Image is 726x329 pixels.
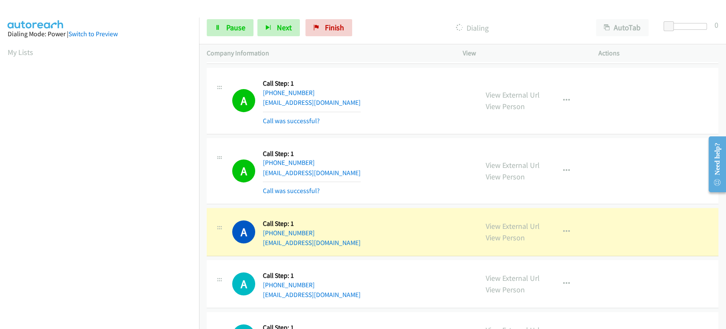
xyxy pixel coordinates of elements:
[263,239,361,247] a: [EMAIL_ADDRESS][DOMAIN_NAME]
[263,291,361,299] a: [EMAIL_ADDRESS][DOMAIN_NAME]
[596,19,649,36] button: AutoTab
[715,19,718,31] div: 0
[325,23,344,32] span: Finish
[257,19,300,36] button: Next
[263,169,361,177] a: [EMAIL_ADDRESS][DOMAIN_NAME]
[207,48,447,58] p: Company Information
[486,221,540,231] a: View External Url
[232,159,255,182] h1: A
[232,272,255,295] h1: A
[232,220,255,243] h1: A
[263,89,315,97] a: [PHONE_NUMBER]
[207,19,253,36] a: Pause
[263,79,361,88] h5: Call Step: 1
[263,281,315,289] a: [PHONE_NUMBER]
[263,150,361,158] h5: Call Step: 1
[8,47,33,57] a: My Lists
[263,229,315,237] a: [PHONE_NUMBER]
[232,272,255,295] div: The call is yet to be attempted
[277,23,292,32] span: Next
[263,219,361,228] h5: Call Step: 1
[263,159,315,167] a: [PHONE_NUMBER]
[463,48,583,58] p: View
[486,172,525,182] a: View Person
[486,285,525,294] a: View Person
[702,130,726,198] iframe: Resource Center
[486,233,525,242] a: View Person
[232,89,255,112] h1: A
[486,273,540,283] a: View External Url
[668,23,707,30] div: Delay between calls (in seconds)
[263,98,361,107] a: [EMAIL_ADDRESS][DOMAIN_NAME]
[486,160,540,170] a: View External Url
[305,19,352,36] a: Finish
[263,187,320,195] a: Call was successful?
[263,117,320,125] a: Call was successful?
[598,48,718,58] p: Actions
[364,22,581,34] p: Dialing
[486,101,525,111] a: View Person
[486,90,540,100] a: View External Url
[68,30,118,38] a: Switch to Preview
[263,271,361,280] h5: Call Step: 1
[226,23,245,32] span: Pause
[8,29,191,39] div: Dialing Mode: Power |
